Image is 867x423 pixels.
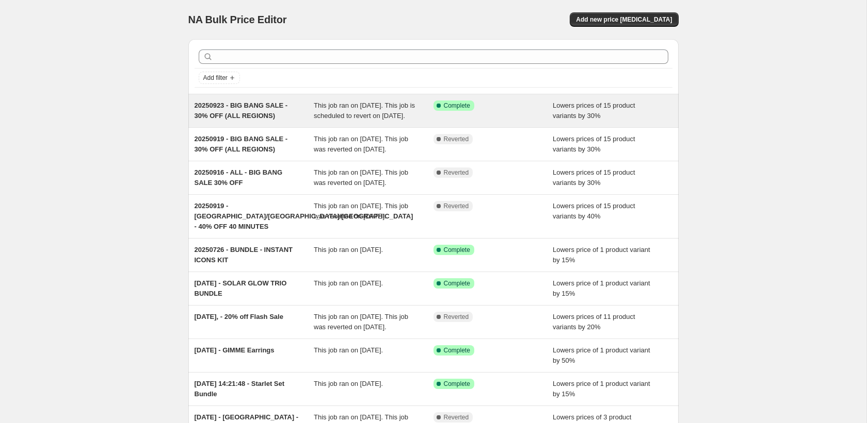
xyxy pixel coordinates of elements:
[314,135,408,153] span: This job ran on [DATE]. This job was reverted on [DATE].
[553,101,635,120] span: Lowers prices of 15 product variants by 30%
[314,346,383,354] span: This job ran on [DATE].
[444,413,469,421] span: Reverted
[444,279,470,287] span: Complete
[444,346,470,354] span: Complete
[444,246,470,254] span: Complete
[444,313,469,321] span: Reverted
[314,246,383,253] span: This job ran on [DATE].
[195,202,413,230] span: 20250919 - [GEOGRAPHIC_DATA]/[GEOGRAPHIC_DATA]/[GEOGRAPHIC_DATA] - 40% OFF 40 MINUTES
[570,12,678,27] button: Add new price [MEDICAL_DATA]
[195,279,287,297] span: [DATE] - SOLAR GLOW TRIO BUNDLE
[553,202,635,220] span: Lowers prices of 15 product variants by 40%
[553,168,635,187] span: Lowers prices of 15 product variants by 30%
[314,202,408,220] span: This job ran on [DATE]. This job was reverted on [DATE].
[195,380,285,398] span: [DATE] 14:21:48 - Starlet Set Bundle
[314,279,383,287] span: This job ran on [DATE].
[195,346,275,354] span: [DATE] - GIMME Earrings
[195,313,283,320] span: [DATE], - 20% off Flash Sale
[195,246,293,264] span: 20250726 - BUNDLE - INSTANT ICONS KIT
[553,313,635,331] span: Lowers prices of 11 product variants by 20%
[553,246,650,264] span: Lowers price of 1 product variant by 15%
[553,279,650,297] span: Lowers price of 1 product variant by 15%
[195,135,288,153] span: 20250919 - BIG BANG SALE - 30% OFF (ALL REGIONS)
[203,74,228,82] span: Add filter
[314,313,408,331] span: This job ran on [DATE]. This job was reverted on [DATE].
[314,101,415,120] span: This job ran on [DATE]. This job is scheduled to revert on [DATE].
[314,380,383,387] span: This job ran on [DATE].
[444,135,469,143] span: Reverted
[314,168,408,187] span: This job ran on [DATE]. This job was reverted on [DATE].
[553,346,650,364] span: Lowers price of 1 product variant by 50%
[444,101,470,110] span: Complete
[444,202,469,210] span: Reverted
[195,101,288,120] span: 20250923 - BIG BANG SALE - 30% OFF (ALL REGIONS)
[444,380,470,388] span: Complete
[188,14,287,25] span: NA Bulk Price Editor
[195,168,283,187] span: 20250916 - ALL - BIG BANG SALE 30% OFF
[553,380,650,398] span: Lowers price of 1 product variant by 15%
[444,168,469,177] span: Reverted
[553,135,635,153] span: Lowers prices of 15 product variants by 30%
[199,72,240,84] button: Add filter
[576,15,672,24] span: Add new price [MEDICAL_DATA]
